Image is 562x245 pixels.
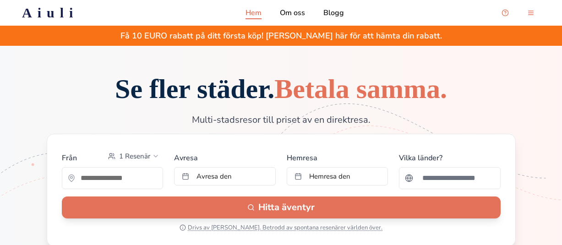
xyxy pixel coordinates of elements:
[174,149,276,163] label: Avresa
[104,149,163,163] button: Select passengers
[188,224,382,231] span: Drivs av [PERSON_NAME]. Betrodd av spontana resenärer världen över.
[246,7,262,18] a: Hem
[62,152,77,163] label: Från
[323,7,344,18] a: Blogg
[174,167,276,185] button: Avresa den
[115,74,447,104] span: Se fler städer.
[119,152,150,161] span: 1 Resenär
[522,4,540,22] button: menu-button
[399,149,501,163] label: Vilka länder?
[417,169,495,187] input: Sök efter ett land
[287,167,388,185] button: Hemresa den
[127,114,435,126] p: Multi-stadsresor till priset av en direktresa.
[280,7,305,18] a: Om oss
[274,74,447,104] span: Betala samma.
[287,149,388,163] label: Hemresa
[196,172,232,181] span: Avresa den
[7,5,93,21] a: Aiuli
[22,5,78,21] h2: Aiuli
[496,4,514,22] button: Open support chat
[180,224,382,231] button: Drivs av [PERSON_NAME]. Betrodd av spontana resenärer världen över.
[309,172,350,181] span: Hemresa den
[62,196,501,218] button: Hitta äventyr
